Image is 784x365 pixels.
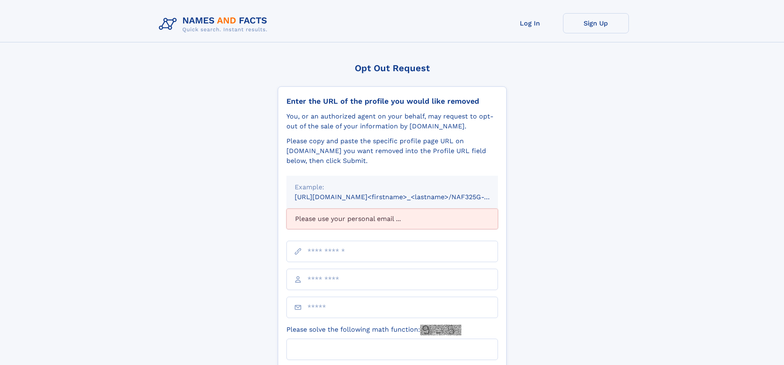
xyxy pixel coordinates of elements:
div: Enter the URL of the profile you would like removed [286,97,498,106]
a: Log In [497,13,563,33]
img: Logo Names and Facts [156,13,274,35]
label: Please solve the following math function: [286,325,461,335]
div: Opt Out Request [278,63,507,73]
small: [URL][DOMAIN_NAME]<firstname>_<lastname>/NAF325G-xxxxxxxx [295,193,514,201]
div: Please use your personal email ... [286,209,498,229]
a: Sign Up [563,13,629,33]
div: You, or an authorized agent on your behalf, may request to opt-out of the sale of your informatio... [286,112,498,131]
div: Please copy and paste the specific profile page URL on [DOMAIN_NAME] you want removed into the Pr... [286,136,498,166]
div: Example: [295,182,490,192]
